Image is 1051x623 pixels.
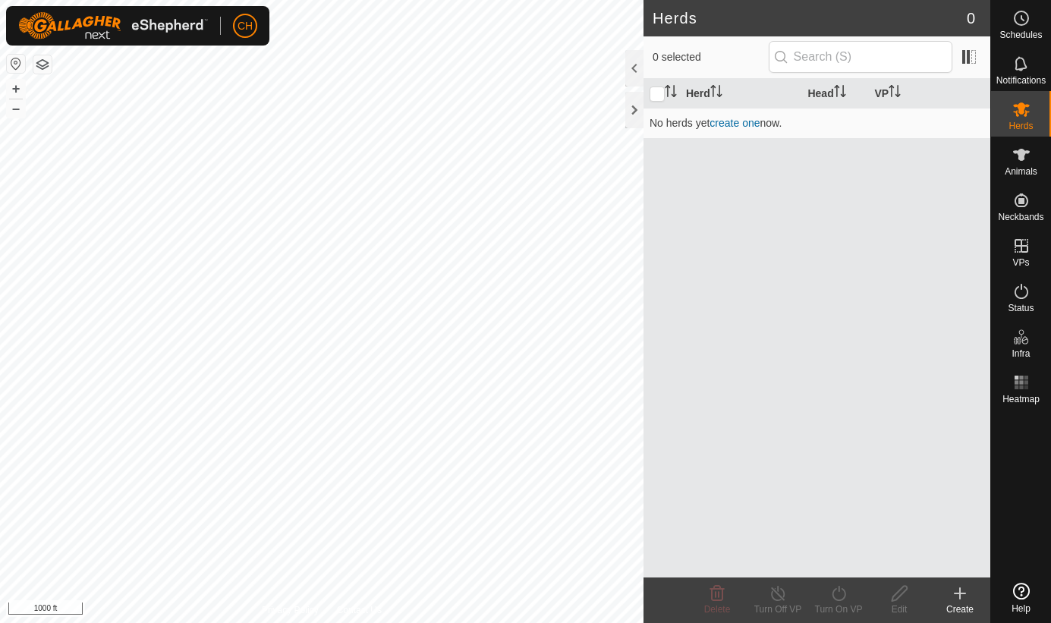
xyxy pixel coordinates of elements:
span: Infra [1012,349,1030,358]
a: Contact Us [337,603,382,617]
span: Animals [1005,167,1037,176]
span: Herds [1009,121,1033,131]
h2: Herds [653,9,967,27]
div: Create [930,603,990,616]
button: + [7,80,25,98]
button: – [7,99,25,118]
span: CH [238,18,253,34]
span: Delete [704,604,731,615]
a: Privacy Policy [262,603,319,617]
span: Help [1012,604,1031,613]
input: Search (S) [769,41,952,73]
span: Notifications [996,76,1046,85]
p-sorticon: Activate to sort [665,87,677,99]
th: VP [868,79,990,109]
span: VPs [1012,258,1029,267]
a: Help [991,577,1051,619]
div: Turn Off VP [747,603,808,616]
p-sorticon: Activate to sort [889,87,901,99]
p-sorticon: Activate to sort [834,87,846,99]
th: Herd [680,79,802,109]
td: No herds yet now. [644,108,990,138]
span: 0 selected [653,49,769,65]
span: Schedules [999,30,1042,39]
span: Status [1008,304,1034,313]
div: Edit [869,603,930,616]
a: create one [710,117,760,129]
span: 0 [967,7,975,30]
p-sorticon: Activate to sort [710,87,722,99]
button: Map Layers [33,55,52,74]
div: Turn On VP [808,603,869,616]
button: Reset Map [7,55,25,73]
span: Neckbands [998,212,1043,222]
img: Gallagher Logo [18,12,208,39]
span: Heatmap [1002,395,1040,404]
th: Head [801,79,868,109]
